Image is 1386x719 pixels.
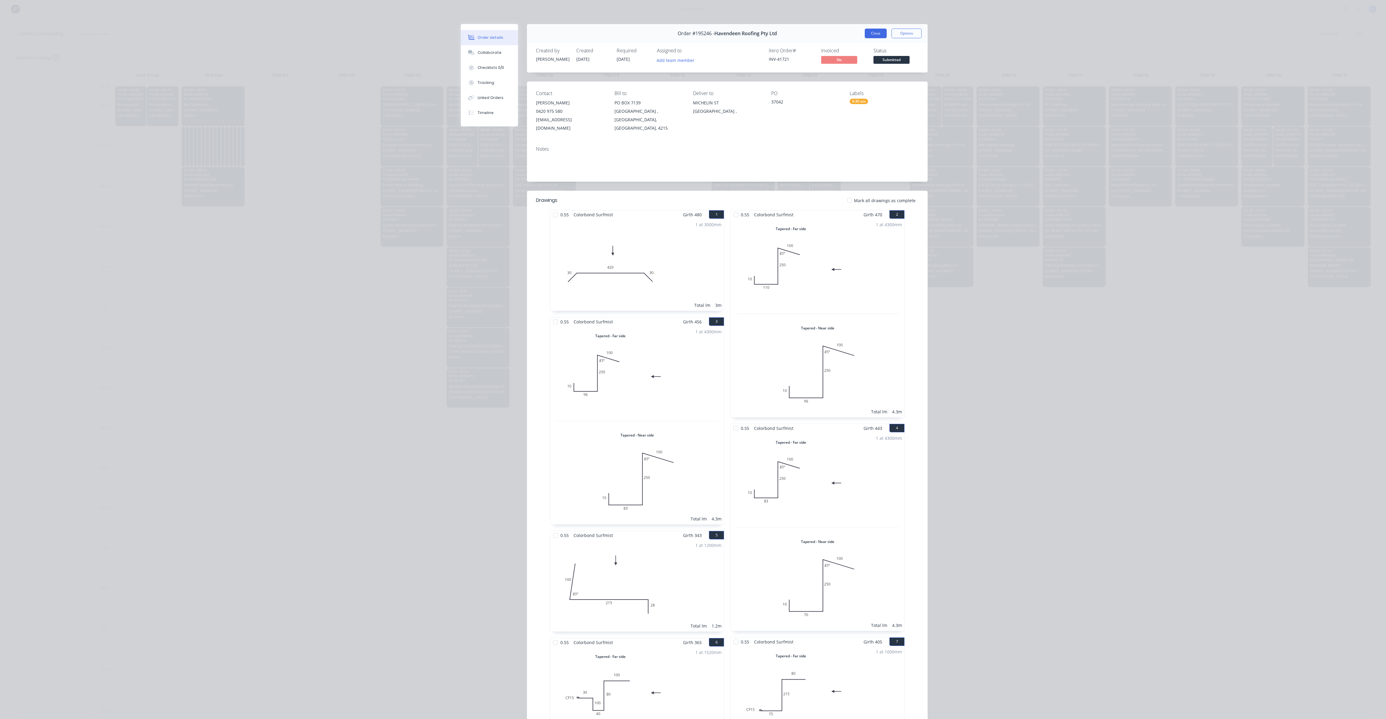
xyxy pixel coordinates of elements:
[752,637,796,646] span: Colorbond Surfmist
[657,48,717,54] div: Assigned to
[693,99,762,107] div: MICHELIN ST
[850,99,868,104] div: 6:30 am
[694,302,710,308] div: Total lm
[821,56,857,63] span: No
[714,31,777,36] span: Havendeen Roofing Pty Ltd
[771,99,840,107] div: 37042
[683,531,702,540] span: Girth 343
[683,317,702,326] span: Girth 456
[752,210,796,219] span: Colorbond Surfmist
[654,56,698,64] button: Add team member
[683,638,702,647] span: Girth 365
[731,433,904,631] div: Tapered - Far side0108325010085ºTapered - Near side0107025010085º1 at 4300mmTotal lm4.3m
[461,90,518,105] button: Linked Orders
[752,424,796,433] span: Colorbond Surfmist
[695,649,722,656] div: 1 at 1520mm
[864,637,882,646] span: Girth 405
[478,50,501,55] div: Collaborate
[693,107,762,116] div: [GEOGRAPHIC_DATA] ,
[769,56,814,62] div: INV-41721
[614,99,683,132] div: PO BOX 7139[GEOGRAPHIC_DATA] , [GEOGRAPHIC_DATA], [GEOGRAPHIC_DATA], 4215
[536,146,919,152] div: Notes
[876,221,902,228] div: 1 at 4300mm
[871,409,887,415] div: Total lm
[892,29,922,38] button: Options
[478,35,503,40] div: Order details
[478,80,494,85] div: Tracking
[461,45,518,60] button: Collaborate
[864,210,882,219] span: Girth 470
[871,622,887,628] div: Total lm
[536,56,569,62] div: [PERSON_NAME]
[614,107,683,132] div: [GEOGRAPHIC_DATA] , [GEOGRAPHIC_DATA], [GEOGRAPHIC_DATA], 4215
[709,317,724,326] button: 3
[873,48,919,54] div: Status
[873,56,910,65] button: Submitted
[738,424,752,433] span: 0.55
[576,48,609,54] div: Created
[461,60,518,75] button: Checklists 0/0
[536,99,605,107] div: [PERSON_NAME]
[769,48,814,54] div: Xero Order #
[731,219,904,417] div: Tapered - Far side01011025010085ºTapered - Near side0109625010085º1 at 4300mmTotal lm4.3m
[695,542,722,548] div: 1 at 1200mm
[709,210,724,219] button: 1
[873,56,910,63] span: Submitted
[889,424,904,432] button: 4
[892,409,902,415] div: 4.3m
[571,531,615,540] span: Colorbond Surfmist
[478,110,494,116] div: Timeline
[691,623,707,629] div: Total lm
[889,637,904,646] button: 7
[536,91,605,96] div: Contact
[478,65,504,70] div: Checklists 0/0
[712,623,722,629] div: 1.2m
[536,107,605,116] div: 0420 975 580
[614,99,683,107] div: PO BOX 7139
[738,210,752,219] span: 0.55
[876,649,902,655] div: 1 at 1000mm
[571,638,615,647] span: Colorbond Surfmist
[558,210,571,219] span: 0.55
[617,56,630,62] span: [DATE]
[695,329,722,335] div: 1 at 4300mm
[657,56,698,64] button: Add team member
[550,540,724,631] div: 01002152885º1 at 1200mmTotal lm1.2m
[738,637,752,646] span: 0.55
[461,105,518,120] button: Timeline
[889,210,904,219] button: 2
[864,424,882,433] span: Girth 443
[576,56,590,62] span: [DATE]
[461,30,518,45] button: Order details
[536,197,557,204] div: Drawings
[709,531,724,539] button: 5
[854,197,916,204] span: Mark all drawings as complete
[550,326,724,524] div: Tapered - Far side0109625010085ºTapered - Near side0108325010085º1 at 4300mmTotal lm4.3m
[558,531,571,540] span: 0.55
[550,219,724,311] div: 030420301 at 3000mmTotal lm3m
[571,317,615,326] span: Colorbond Surfmist
[536,116,605,132] div: [EMAIL_ADDRESS][DOMAIN_NAME]
[693,91,762,96] div: Deliver to
[865,29,887,38] button: Close
[715,302,722,308] div: 3m
[683,210,702,219] span: Girth 480
[571,210,615,219] span: Colorbond Surfmist
[821,48,866,54] div: Invoiced
[558,638,571,647] span: 0.55
[478,95,504,100] div: Linked Orders
[712,516,722,522] div: 4.3m
[771,91,840,96] div: PO
[850,91,919,96] div: Labels
[461,75,518,90] button: Tracking
[558,317,571,326] span: 0.55
[617,48,650,54] div: Required
[678,31,714,36] span: Order #195246 -
[709,638,724,646] button: 6
[614,91,683,96] div: Bill to
[693,99,762,118] div: MICHELIN ST[GEOGRAPHIC_DATA] ,
[892,622,902,628] div: 4.3m
[536,99,605,132] div: [PERSON_NAME]0420 975 580[EMAIL_ADDRESS][DOMAIN_NAME]
[876,435,902,441] div: 1 at 4300mm
[691,516,707,522] div: Total lm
